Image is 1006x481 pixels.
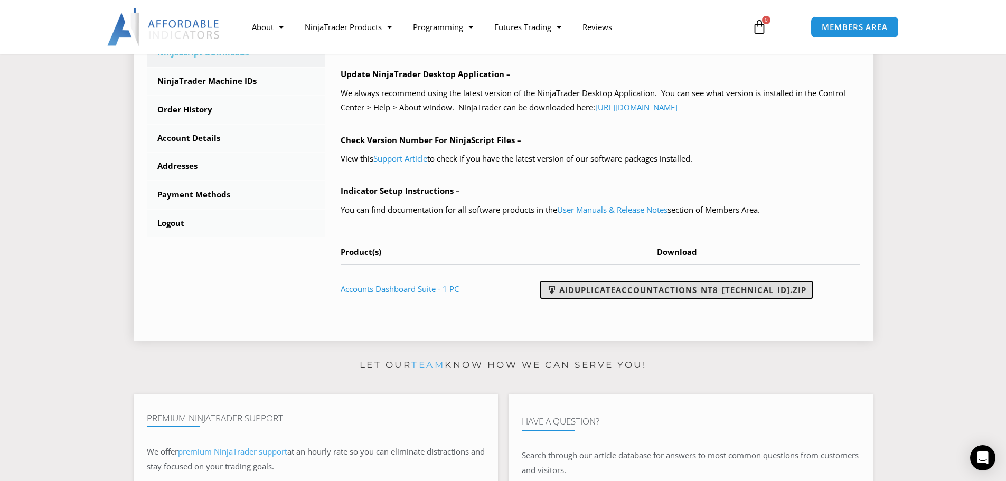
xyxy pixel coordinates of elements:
[241,15,294,39] a: About
[341,69,511,79] b: Update NinjaTrader Desktop Application –
[147,446,485,471] span: at an hourly rate so you can eliminate distractions and stay focused on your trading goals.
[595,102,678,112] a: [URL][DOMAIN_NAME]
[147,125,325,152] a: Account Details
[341,284,459,294] a: Accounts Dashboard Suite - 1 PC
[147,68,325,95] a: NinjaTrader Machine IDs
[373,153,427,164] a: Support Article
[522,448,860,478] p: Search through our article database for answers to most common questions from customers and visit...
[822,23,888,31] span: MEMBERS AREA
[147,413,485,423] h4: Premium NinjaTrader Support
[147,153,325,180] a: Addresses
[147,181,325,209] a: Payment Methods
[178,446,287,457] a: premium NinjaTrader support
[107,8,221,46] img: LogoAI | Affordable Indicators – NinjaTrader
[341,185,460,196] b: Indicator Setup Instructions –
[341,135,521,145] b: Check Version Number For NinjaScript Files –
[572,15,623,39] a: Reviews
[657,247,697,257] span: Download
[134,357,873,374] p: Let our know how we can serve you!
[411,360,445,370] a: team
[294,15,402,39] a: NinjaTrader Products
[241,15,740,39] nav: Menu
[341,203,860,218] p: You can find documentation for all software products in the section of Members Area.
[522,416,860,427] h4: Have A Question?
[147,446,178,457] span: We offer
[341,86,860,116] p: We always recommend using the latest version of the NinjaTrader Desktop Application. You can see ...
[402,15,484,39] a: Programming
[762,16,770,24] span: 0
[557,204,667,215] a: User Manuals & Release Notes
[540,281,813,299] a: AIDuplicateAccountActions_NT8_[TECHNICAL_ID].zip
[341,152,860,166] p: View this to check if you have the latest version of our software packages installed.
[970,445,995,470] div: Open Intercom Messenger
[484,15,572,39] a: Futures Trading
[147,210,325,237] a: Logout
[811,16,899,38] a: MEMBERS AREA
[341,247,381,257] span: Product(s)
[147,96,325,124] a: Order History
[736,12,783,42] a: 0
